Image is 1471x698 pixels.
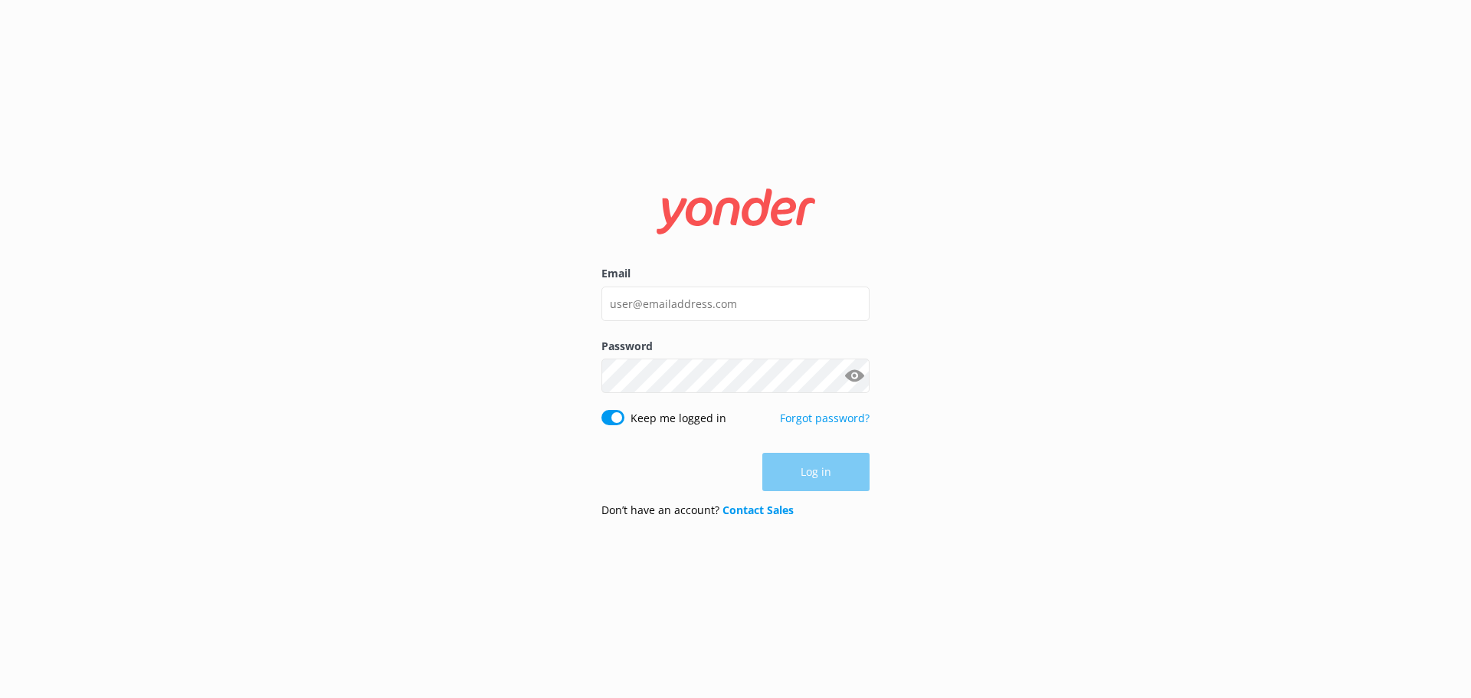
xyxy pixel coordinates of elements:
[601,287,870,321] input: user@emailaddress.com
[780,411,870,425] a: Forgot password?
[722,503,794,517] a: Contact Sales
[631,410,726,427] label: Keep me logged in
[839,361,870,392] button: Show password
[601,338,870,355] label: Password
[601,502,794,519] p: Don’t have an account?
[601,265,870,282] label: Email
